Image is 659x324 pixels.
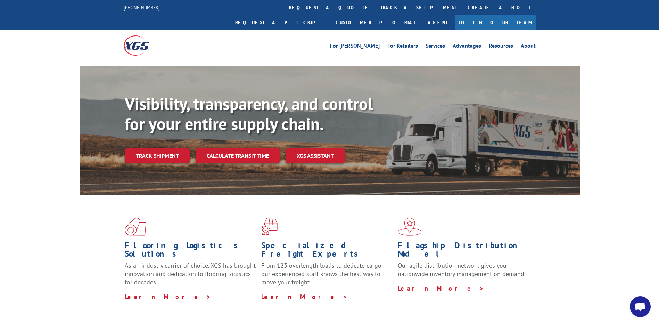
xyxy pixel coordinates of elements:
[387,43,418,51] a: For Retailers
[261,218,278,236] img: xgs-icon-focused-on-flooring-red
[330,43,380,51] a: For [PERSON_NAME]
[489,43,513,51] a: Resources
[261,261,393,292] p: From 123 overlength loads to delicate cargo, our experienced staff knows the best way to move you...
[630,296,651,317] div: Open chat
[398,284,484,292] a: Learn More >
[426,43,445,51] a: Services
[521,43,536,51] a: About
[125,218,146,236] img: xgs-icon-total-supply-chain-intelligence-red
[125,261,256,286] span: As an industry carrier of choice, XGS has brought innovation and dedication to flooring logistics...
[230,15,330,30] a: Request a pickup
[398,218,422,236] img: xgs-icon-flagship-distribution-model-red
[196,148,280,163] a: Calculate transit time
[125,293,211,301] a: Learn More >
[330,15,421,30] a: Customer Portal
[125,241,256,261] h1: Flooring Logistics Solutions
[398,261,526,278] span: Our agile distribution network gives you nationwide inventory management on demand.
[124,4,160,11] a: [PHONE_NUMBER]
[261,293,348,301] a: Learn More >
[125,148,190,163] a: Track shipment
[421,15,455,30] a: Agent
[398,241,529,261] h1: Flagship Distribution Model
[453,43,481,51] a: Advantages
[125,93,373,135] b: Visibility, transparency, and control for your entire supply chain.
[286,148,345,163] a: XGS ASSISTANT
[455,15,536,30] a: Join Our Team
[261,241,393,261] h1: Specialized Freight Experts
